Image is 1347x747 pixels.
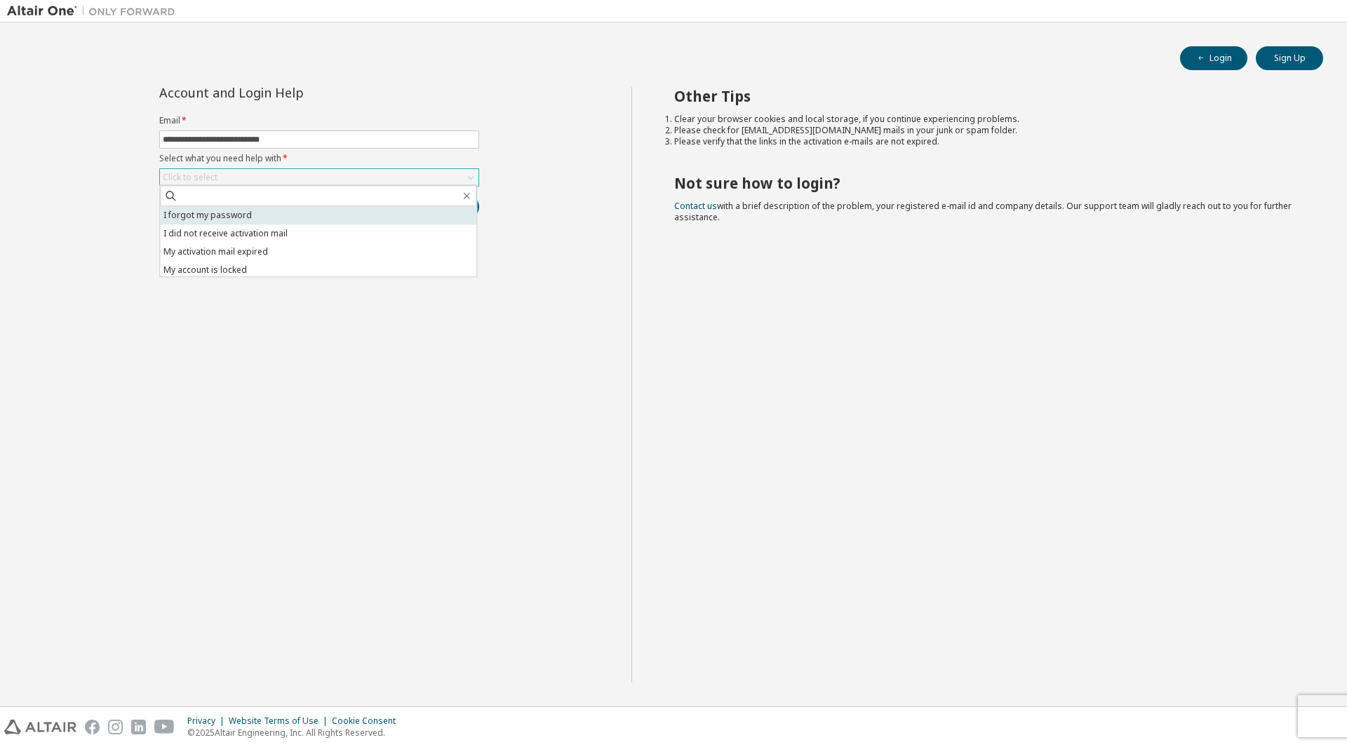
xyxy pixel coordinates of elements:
label: Email [159,115,479,126]
img: linkedin.svg [131,720,146,734]
img: youtube.svg [154,720,175,734]
li: Please check for [EMAIL_ADDRESS][DOMAIN_NAME] mails in your junk or spam folder. [674,125,1299,136]
div: Website Terms of Use [229,715,332,727]
button: Login [1180,46,1247,70]
img: Altair One [7,4,182,18]
div: Click to select [163,172,217,183]
p: © 2025 Altair Engineering, Inc. All Rights Reserved. [187,727,404,739]
img: instagram.svg [108,720,123,734]
li: Clear your browser cookies and local storage, if you continue experiencing problems. [674,114,1299,125]
img: facebook.svg [85,720,100,734]
div: Account and Login Help [159,87,415,98]
li: I forgot my password [160,206,476,224]
h2: Not sure how to login? [674,174,1299,192]
label: Select what you need help with [159,153,479,164]
li: Please verify that the links in the activation e-mails are not expired. [674,136,1299,147]
h2: Other Tips [674,87,1299,105]
button: Sign Up [1256,46,1323,70]
div: Cookie Consent [332,715,404,727]
a: Contact us [674,200,717,212]
div: Privacy [187,715,229,727]
img: altair_logo.svg [4,720,76,734]
span: with a brief description of the problem, your registered e-mail id and company details. Our suppo... [674,200,1292,223]
div: Click to select [160,169,478,186]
